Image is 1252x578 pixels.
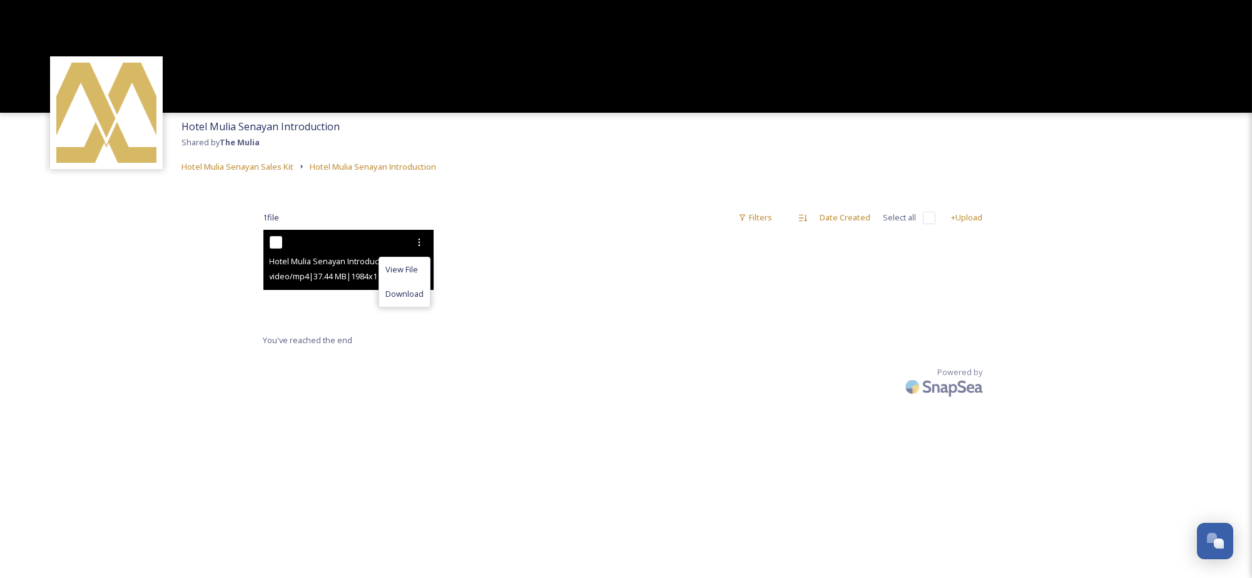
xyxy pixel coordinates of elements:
span: Hotel Mulia Senayan Introduction [310,161,436,172]
span: video/mp4 | 37.44 MB | 1984 x 1116 [270,271,391,282]
span: Shared by [181,137,260,148]
strong: The Mulia [220,137,260,148]
span: Select all [883,212,917,224]
span: Hotel Mulia Senayan Introduction [181,120,340,133]
span: Hotel Mulia Senayan Sales Kit [181,161,293,172]
a: Hotel Mulia Senayan Sales Kit [181,159,293,174]
div: +Upload [945,205,989,230]
a: Hotel Mulia Senayan Introduction [310,159,436,174]
img: mulia_logo.png [56,63,156,163]
span: Powered by [938,366,983,378]
div: Filters [732,205,779,230]
span: Hotel Mulia Senayan Introduction .mp4 [270,255,414,267]
span: 1 file [263,212,280,224]
span: You've reached the end [263,334,353,346]
span: View File [385,264,418,276]
img: SnapSea Logo [902,372,989,401]
span: Download [385,288,424,300]
div: Date Created [814,205,877,230]
button: Open Chat [1197,523,1233,559]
